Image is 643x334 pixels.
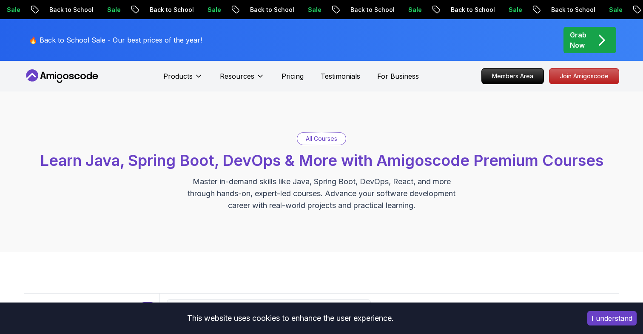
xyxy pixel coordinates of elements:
p: Master in-demand skills like Java, Spring Boot, DevOps, React, and more through hands-on, expert-... [179,176,464,211]
p: Sale [401,6,429,14]
p: Join Amigoscode [549,69,619,84]
button: Resources [220,71,265,88]
p: All Courses [306,134,337,143]
p: Resources [220,71,254,81]
a: Testimonials [321,71,360,81]
p: Sale [301,6,328,14]
p: Sale [502,6,529,14]
a: Members Area [481,68,544,84]
p: Sale [100,6,128,14]
p: Back to School [243,6,301,14]
a: Join Amigoscode [549,68,619,84]
p: Grab Now [570,30,586,50]
p: 🔥 Back to School Sale - Our best prices of the year! [29,35,202,45]
p: Back to School [344,6,401,14]
p: Back to School [544,6,602,14]
p: Sale [201,6,228,14]
p: Products [163,71,193,81]
p: Sale [602,6,629,14]
p: Back to School [43,6,100,14]
button: Accept cookies [587,311,637,325]
p: Back to School [444,6,502,14]
p: Filters [39,302,59,312]
p: Back to School [143,6,201,14]
a: Pricing [282,71,304,81]
button: Products [163,71,203,88]
a: For Business [377,71,419,81]
p: Members Area [482,69,543,84]
div: This website uses cookies to enhance the user experience. [6,309,575,328]
span: Learn Java, Spring Boot, DevOps & More with Amigoscode Premium Courses [40,151,603,170]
